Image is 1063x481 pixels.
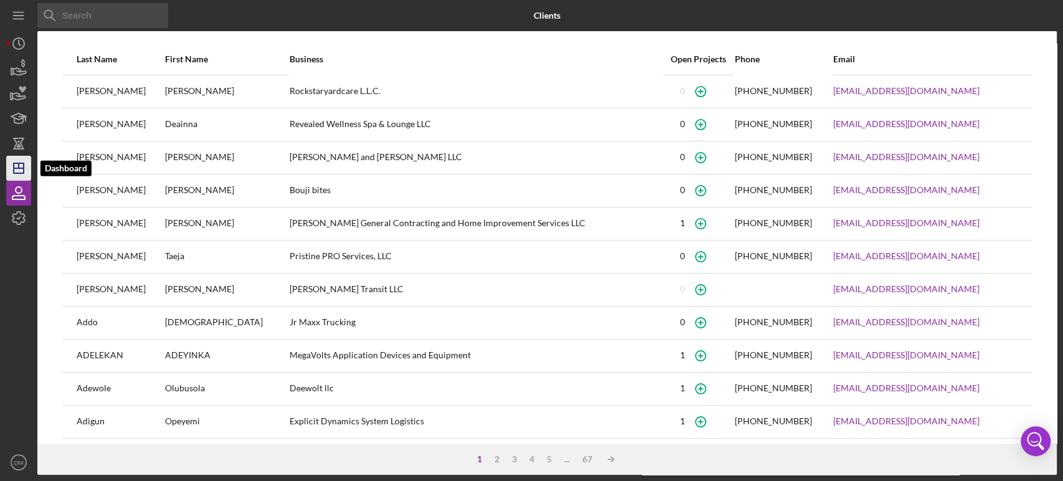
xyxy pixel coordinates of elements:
a: [EMAIL_ADDRESS][DOMAIN_NAME] [833,317,980,327]
div: [PERSON_NAME] General Contracting and Home Improvement Services LLC [290,208,662,239]
div: ADEYINKA [165,340,288,371]
div: [PERSON_NAME] [165,142,288,173]
div: [DEMOGRAPHIC_DATA] [165,307,288,338]
div: [PHONE_NUMBER] [734,152,811,162]
div: 2 [488,454,506,464]
div: Explicit Dynamics System Logistics [290,406,662,437]
div: Revealed Wellness Spa & Lounge LLC [290,109,662,140]
div: [PHONE_NUMBER] [734,86,811,96]
div: Deainna [165,109,288,140]
div: 5 [541,454,558,464]
div: [PERSON_NAME] [77,76,164,107]
a: [EMAIL_ADDRESS][DOMAIN_NAME] [833,251,980,261]
div: Rachael [165,439,288,470]
div: [PERSON_NAME] [165,175,288,206]
div: Open Intercom Messenger [1021,426,1051,456]
div: 67 [576,454,598,464]
div: 0 [680,152,685,162]
a: [EMAIL_ADDRESS][DOMAIN_NAME] [833,86,980,96]
div: [PERSON_NAME] [77,208,164,239]
div: 1 [680,218,685,228]
a: [EMAIL_ADDRESS][DOMAIN_NAME] [833,152,980,162]
div: Bouji bites [290,175,662,206]
a: [EMAIL_ADDRESS][DOMAIN_NAME] [833,218,980,228]
div: 4 [523,454,541,464]
a: [EMAIL_ADDRESS][DOMAIN_NAME] [833,350,980,360]
button: DM [6,450,31,475]
a: [EMAIL_ADDRESS][DOMAIN_NAME] [833,383,980,393]
div: Addo [77,307,164,338]
div: [PERSON_NAME] and [PERSON_NAME] LLC [290,142,662,173]
div: Email [833,54,1018,64]
div: 1 [680,416,685,426]
div: 1 [680,383,685,393]
div: Afolabi [77,439,164,470]
div: [PHONE_NUMBER] [734,218,811,228]
div: [PHONE_NUMBER] [734,185,811,195]
div: Adigun [77,406,164,437]
div: Open Projects [663,54,733,64]
div: ADELEKAN [77,340,164,371]
text: DM [14,459,24,466]
div: Olubusola [165,373,288,404]
div: Deewolt llc [290,373,662,404]
div: [PHONE_NUMBER] [734,383,811,393]
div: ... [558,454,576,464]
div: Business [290,54,662,64]
div: Jr Maxx Trucking [290,307,662,338]
div: 0 [680,251,685,261]
div: Opeyemi [165,406,288,437]
div: First Name [165,54,288,64]
a: [EMAIL_ADDRESS][DOMAIN_NAME] [833,416,980,426]
div: 1 [680,350,685,360]
div: [PERSON_NAME] [77,241,164,272]
div: [PERSON_NAME] [165,76,288,107]
div: [PHONE_NUMBER] [734,119,811,129]
div: [PERSON_NAME] [77,142,164,173]
div: Adewole [77,373,164,404]
div: [PERSON_NAME] [165,208,288,239]
div: 0 [680,185,685,195]
div: Taeja [165,241,288,272]
b: Clients [534,11,560,21]
div: Last Name [77,54,164,64]
div: [PHONE_NUMBER] [734,350,811,360]
div: Phone [734,54,831,64]
div: Pristine PRO Services, LLC [290,241,662,272]
div: Paradigm Place [290,439,662,470]
a: [EMAIL_ADDRESS][DOMAIN_NAME] [833,284,980,294]
div: 0 [680,86,685,96]
div: 0 [680,119,685,129]
div: 0 [680,284,685,294]
div: [PHONE_NUMBER] [734,416,811,426]
div: [PERSON_NAME] [77,175,164,206]
div: [PERSON_NAME] [77,109,164,140]
div: [PHONE_NUMBER] [734,317,811,327]
div: Rockstaryardcare L.L.C. [290,76,662,107]
input: Search [37,3,168,28]
div: [PHONE_NUMBER] [734,251,811,261]
div: 3 [506,454,523,464]
a: [EMAIL_ADDRESS][DOMAIN_NAME] [833,185,980,195]
a: [EMAIL_ADDRESS][DOMAIN_NAME] [833,119,980,129]
div: 1 [471,454,488,464]
div: [PERSON_NAME] Transit LLC [290,274,662,305]
div: [PERSON_NAME] [165,274,288,305]
div: 0 [680,317,685,327]
div: MegaVolts Application Devices and Equipment [290,340,662,371]
div: [PERSON_NAME] [77,274,164,305]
